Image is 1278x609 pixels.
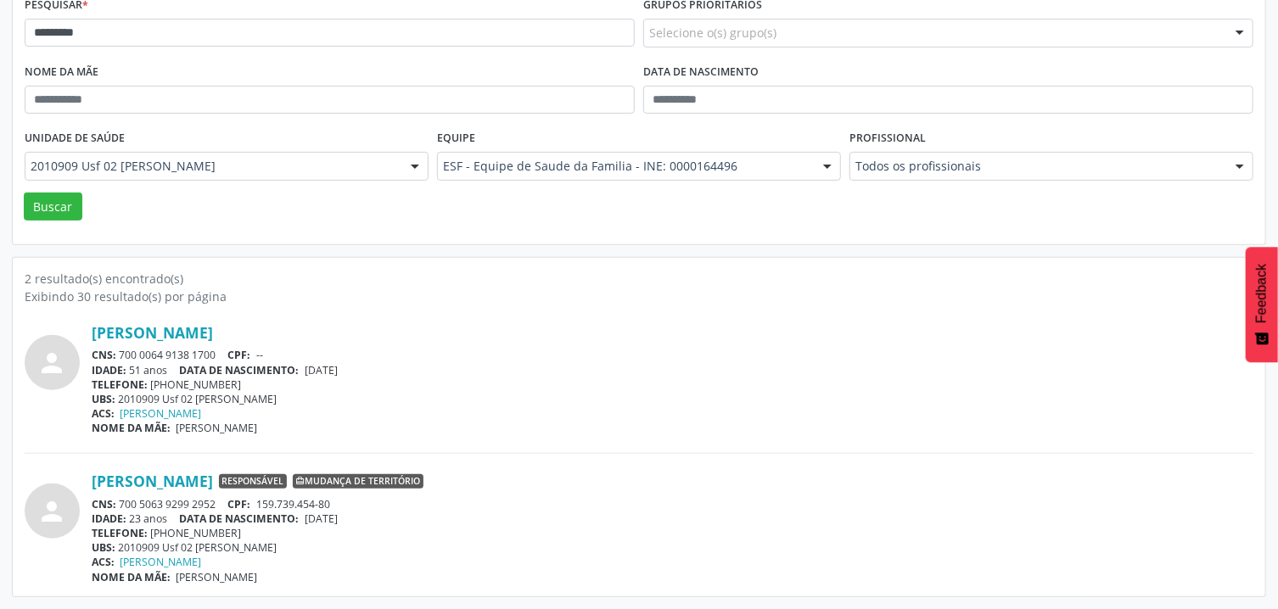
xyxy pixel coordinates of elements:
a: [PERSON_NAME] [92,472,213,490]
span: CNS: [92,497,116,511]
div: 2 resultado(s) encontrado(s) [25,270,1253,288]
a: [PERSON_NAME] [92,323,213,342]
button: Feedback - Mostrar pesquisa [1246,247,1278,362]
span: [DATE] [305,363,338,377]
label: Nome da mãe [25,59,98,86]
label: Data de nascimento [643,59,759,86]
a: [PERSON_NAME] [121,406,202,421]
div: 51 anos [92,363,1253,377]
div: 2010909 Usf 02 [PERSON_NAME] [92,540,1253,555]
span: ACS: [92,406,115,421]
span: Responsável [219,474,287,489]
span: 2010909 Usf 02 [PERSON_NAME] [31,158,394,175]
span: -- [256,348,263,362]
span: IDADE: [92,363,126,377]
div: [PHONE_NUMBER] [92,526,1253,540]
span: DATA DE NASCIMENTO: [180,511,300,526]
span: CPF: [228,497,251,511]
div: [PHONE_NUMBER] [92,377,1253,392]
label: Unidade de saúde [25,126,125,152]
span: Todos os profissionais [855,158,1219,175]
i: person [37,496,68,527]
label: Equipe [437,126,475,152]
label: Profissional [849,126,926,152]
div: 23 anos [92,511,1253,526]
span: 159.739.454-80 [256,497,330,511]
span: Feedback [1254,264,1270,323]
span: DATA DE NASCIMENTO: [180,363,300,377]
span: IDADE: [92,511,126,526]
div: 700 0064 9138 1700 [92,348,1253,362]
span: Selecione o(s) grupo(s) [649,24,776,42]
span: ESF - Equipe de Saude da Familia - INE: 0000164496 [443,158,806,175]
span: [PERSON_NAME] [177,421,258,435]
span: TELEFONE: [92,377,148,392]
span: UBS: [92,540,115,555]
span: [DATE] [305,511,338,526]
span: UBS: [92,392,115,406]
i: person [37,348,68,378]
div: Exibindo 30 resultado(s) por página [25,288,1253,305]
span: NOME DA MÃE: [92,570,171,584]
a: [PERSON_NAME] [121,555,202,569]
button: Buscar [24,193,82,221]
span: Mudança de território [293,474,423,489]
div: 2010909 Usf 02 [PERSON_NAME] [92,392,1253,406]
span: CPF: [228,348,251,362]
div: 700 5063 9299 2952 [92,497,1253,511]
span: [PERSON_NAME] [177,570,258,584]
span: NOME DA MÃE: [92,421,171,435]
span: TELEFONE: [92,526,148,540]
span: ACS: [92,555,115,569]
span: CNS: [92,348,116,362]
